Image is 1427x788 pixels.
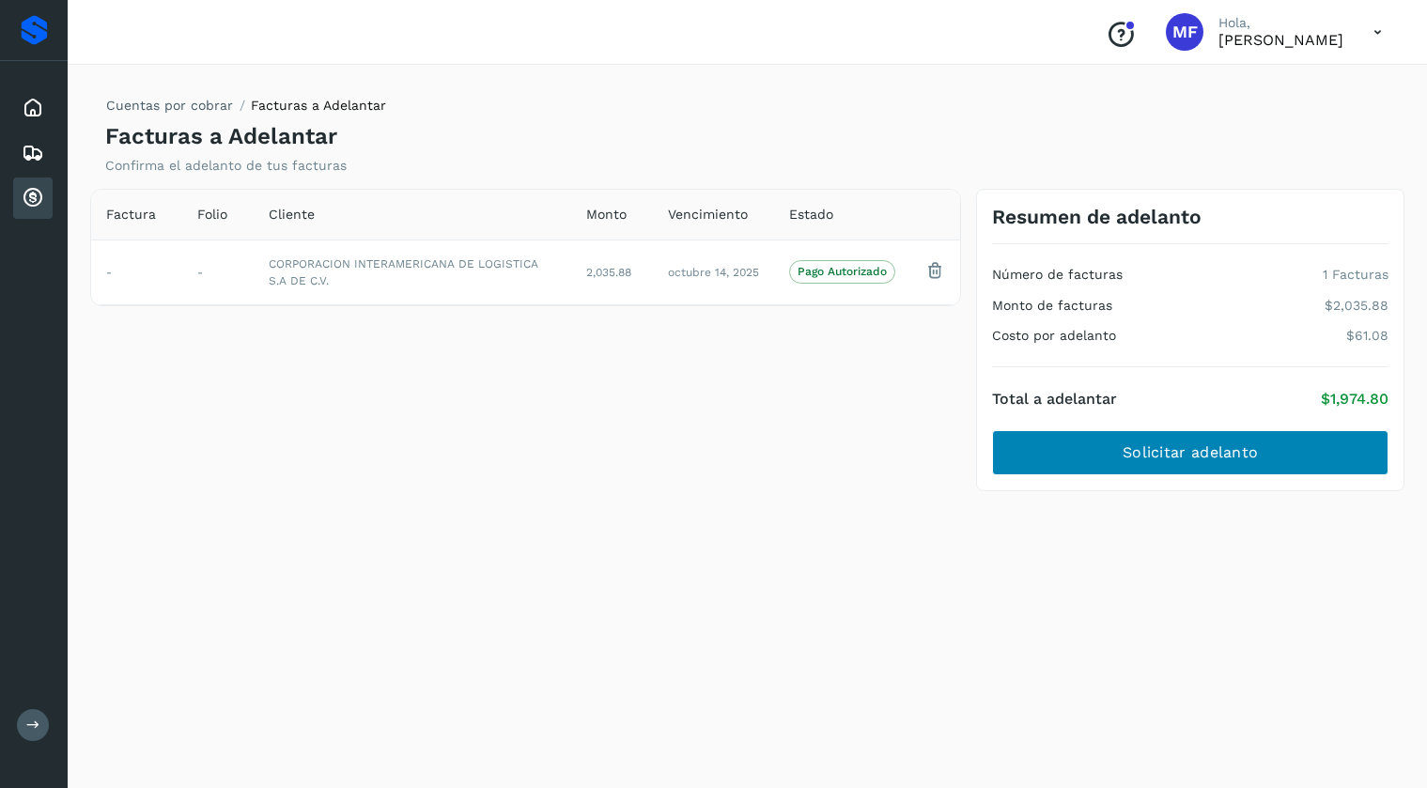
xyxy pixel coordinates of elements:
p: Pago Autorizado [798,265,887,278]
p: Hola, [1218,15,1343,31]
td: - [182,239,254,304]
span: Cliente [269,205,315,224]
span: Solicitar adelanto [1123,442,1258,463]
h4: Facturas a Adelantar [105,123,337,150]
span: Monto [586,205,627,224]
div: Cuentas por cobrar [13,178,53,219]
nav: breadcrumb [105,96,386,123]
h4: Monto de facturas [992,298,1112,314]
span: Factura [106,205,156,224]
p: $1,974.80 [1321,390,1388,408]
td: - [91,239,182,304]
p: 1 Facturas [1323,267,1388,283]
span: 2,035.88 [586,266,631,279]
span: Vencimiento [668,205,748,224]
h4: Número de facturas [992,267,1123,283]
p: $2,035.88 [1325,298,1388,314]
div: Embarques [13,132,53,174]
p: $61.08 [1346,328,1388,344]
span: Estado [789,205,833,224]
div: Inicio [13,87,53,129]
span: Facturas a Adelantar [251,98,386,113]
p: Confirma el adelanto de tus facturas [105,158,347,174]
p: MONICA FONTES CHAVEZ [1218,31,1343,49]
h4: Costo por adelanto [992,328,1116,344]
button: Solicitar adelanto [992,430,1388,475]
span: Folio [197,205,227,224]
a: Cuentas por cobrar [106,98,233,113]
td: CORPORACION INTERAMERICANA DE LOGISTICA S.A DE C.V. [254,239,571,304]
h3: Resumen de adelanto [992,205,1202,228]
span: octubre 14, 2025 [668,266,759,279]
h4: Total a adelantar [992,390,1117,408]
